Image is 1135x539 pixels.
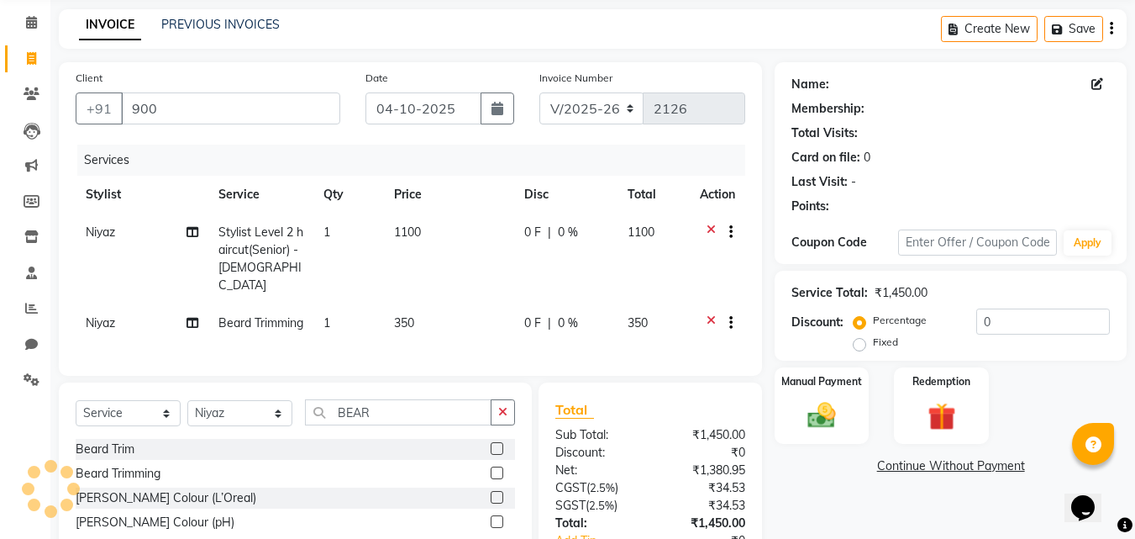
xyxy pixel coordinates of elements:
[76,465,160,483] div: Beard Trimming
[79,10,141,40] a: INVOICE
[650,426,758,444] div: ₹1,450.00
[1044,16,1103,42] button: Save
[558,314,578,332] span: 0 %
[86,315,115,330] span: Niyaz
[524,224,541,241] span: 0 F
[851,173,856,191] div: -
[941,16,1038,42] button: Create New
[590,481,615,494] span: 2.5%
[690,176,745,214] th: Action
[650,515,758,532] div: ₹1,450.00
[208,176,314,214] th: Service
[864,149,870,166] div: 0
[77,145,758,176] div: Services
[76,441,134,458] div: Beard Trim
[86,225,115,240] span: Niyaz
[365,71,388,86] label: Date
[539,71,612,86] label: Invoice Number
[1064,472,1118,522] iframe: chat widget
[589,499,614,512] span: 2.5%
[384,176,514,214] th: Price
[873,313,927,328] label: Percentage
[791,100,864,118] div: Membership:
[650,479,758,497] div: ₹34.53
[76,176,208,214] th: Stylist
[791,284,868,302] div: Service Total:
[313,176,384,214] th: Qty
[543,426,650,444] div: Sub Total:
[555,401,594,419] span: Total
[875,284,927,302] div: ₹1,450.00
[898,230,1057,256] input: Enter Offer / Coupon Code
[873,335,898,350] label: Fixed
[912,374,970,389] label: Redemption
[650,444,758,462] div: ₹0
[76,71,102,86] label: Client
[791,173,848,191] div: Last Visit:
[791,234,897,251] div: Coupon Code
[323,225,330,240] span: 1
[76,514,234,531] div: [PERSON_NAME] Colour (pH)
[543,479,650,497] div: ( )
[548,314,551,332] span: |
[323,315,330,330] span: 1
[781,374,862,389] label: Manual Payment
[394,225,421,240] span: 1100
[543,515,650,532] div: Total:
[558,224,578,241] span: 0 %
[218,225,303,293] span: Stylist Level 2 haircut(Senior) - [DEMOGRAPHIC_DATA]
[791,198,829,215] div: Points:
[650,497,758,515] div: ₹34.53
[76,92,123,124] button: +91
[650,462,758,479] div: ₹1,380.95
[628,315,648,330] span: 350
[791,149,860,166] div: Card on file:
[121,92,340,124] input: Search by Name/Mobile/Email/Code
[555,498,586,513] span: SGST
[543,462,650,479] div: Net:
[161,17,280,32] a: PREVIOUS INVOICES
[76,489,256,507] div: [PERSON_NAME] Colour (L’Oreal)
[543,497,650,515] div: ( )
[799,399,844,431] img: _cash.svg
[791,76,829,93] div: Name:
[524,314,541,332] span: 0 F
[555,480,586,495] span: CGST
[617,176,691,214] th: Total
[548,224,551,241] span: |
[218,315,303,330] span: Beard Trimming
[791,124,858,142] div: Total Visits:
[305,399,491,425] input: Search or Scan
[514,176,617,214] th: Disc
[778,457,1123,475] a: Continue Without Payment
[919,399,964,434] img: _gift.svg
[394,315,414,330] span: 350
[543,444,650,462] div: Discount:
[628,225,654,240] span: 1100
[1064,230,1111,256] button: Apply
[791,314,843,331] div: Discount:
